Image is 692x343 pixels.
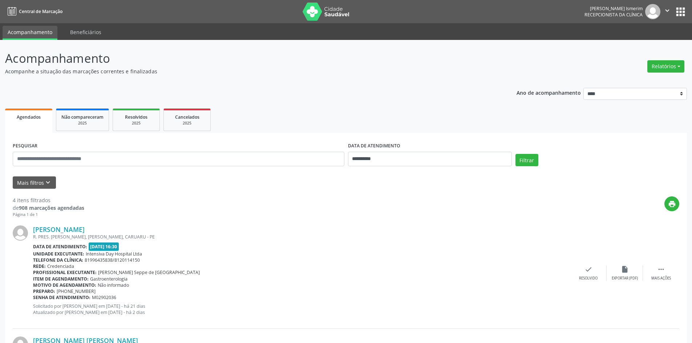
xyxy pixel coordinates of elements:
span: 81996435838/8120114150 [85,257,140,263]
div: Página 1 de 1 [13,212,84,218]
span: Agendados [17,114,41,120]
i:  [663,7,671,15]
b: Motivo de agendamento: [33,282,96,288]
span: Intensiva Day Hospital Ltda [86,251,142,257]
i: keyboard_arrow_down [44,179,52,187]
p: Ano de acompanhamento [517,88,581,97]
label: PESQUISAR [13,140,37,152]
strong: 908 marcações agendadas [19,204,84,211]
span: Credenciada [47,263,74,269]
img: img [13,225,28,241]
div: Mais ações [651,276,671,281]
p: Acompanhe a situação das marcações correntes e finalizadas [5,68,482,75]
b: Data de atendimento: [33,244,87,250]
div: 2025 [118,121,154,126]
div: Resolvido [579,276,598,281]
button: print [664,196,679,211]
i: check [584,265,592,273]
div: de [13,204,84,212]
i: insert_drive_file [621,265,629,273]
a: Acompanhamento [3,26,57,40]
b: Rede: [33,263,46,269]
div: [PERSON_NAME] Ismerim [584,5,643,12]
span: Recepcionista da clínica [584,12,643,18]
span: Não compareceram [61,114,104,120]
b: Profissional executante: [33,269,97,275]
span: Não informado [98,282,129,288]
i: print [668,200,676,208]
span: Resolvidos [125,114,147,120]
a: Central de Marcação [5,5,62,17]
a: Beneficiários [65,26,106,38]
p: Solicitado por [PERSON_NAME] em [DATE] - há 21 dias Atualizado por [PERSON_NAME] em [DATE] - há 2... [33,303,570,315]
b: Preparo: [33,288,55,294]
div: Exportar (PDF) [612,276,638,281]
span: Gastroenterologia [90,276,128,282]
a: [PERSON_NAME] [33,225,85,233]
button: Relatórios [647,60,684,73]
button: Filtrar [515,154,538,166]
b: Item de agendamento: [33,276,89,282]
span: M02902036 [92,294,116,301]
button:  [660,4,674,19]
i:  [657,265,665,273]
span: Central de Marcação [19,8,62,15]
img: img [645,4,660,19]
label: DATA DE ATENDIMENTO [348,140,400,152]
b: Senha de atendimento: [33,294,90,301]
b: Unidade executante: [33,251,84,257]
div: 4 itens filtrados [13,196,84,204]
span: [DATE] 16:30 [89,242,119,251]
div: 2025 [61,121,104,126]
span: [PHONE_NUMBER] [57,288,96,294]
button: Mais filtroskeyboard_arrow_down [13,176,56,189]
p: Acompanhamento [5,49,482,68]
b: Telefone da clínica: [33,257,83,263]
span: Cancelados [175,114,199,120]
div: R. PRES. [PERSON_NAME], [PERSON_NAME], CARUARU - PE [33,234,570,240]
button: apps [674,5,687,18]
span: [PERSON_NAME] Seppe de [GEOGRAPHIC_DATA] [98,269,200,275]
div: 2025 [169,121,205,126]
